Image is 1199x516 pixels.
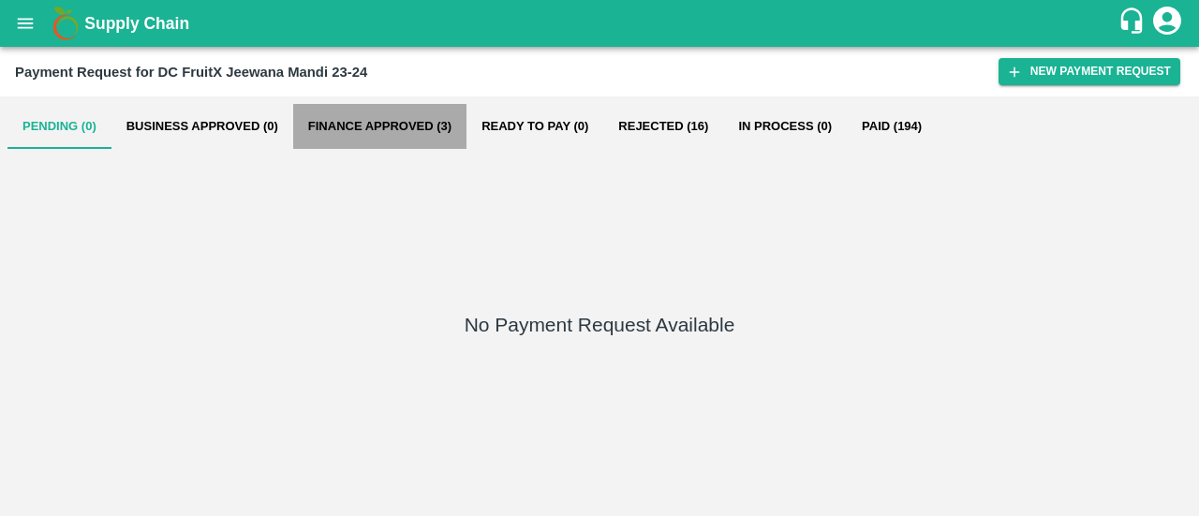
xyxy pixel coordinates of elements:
b: Payment Request for DC FruitX Jeewana Mandi 23-24 [15,65,367,80]
img: logo [47,5,84,42]
button: Pending (0) [7,104,111,149]
div: customer-support [1118,7,1150,40]
a: Supply Chain [84,10,1118,37]
button: Ready To Pay (0) [466,104,603,149]
b: Supply Chain [84,14,189,33]
h5: No Payment Request Available [465,312,735,338]
button: Business Approved (0) [111,104,293,149]
button: New Payment Request [999,58,1180,85]
button: Rejected (16) [603,104,723,149]
div: account of current user [1150,4,1184,43]
button: Finance Approved (3) [293,104,466,149]
button: In Process (0) [723,104,847,149]
button: open drawer [4,2,47,45]
button: Paid (194) [847,104,937,149]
